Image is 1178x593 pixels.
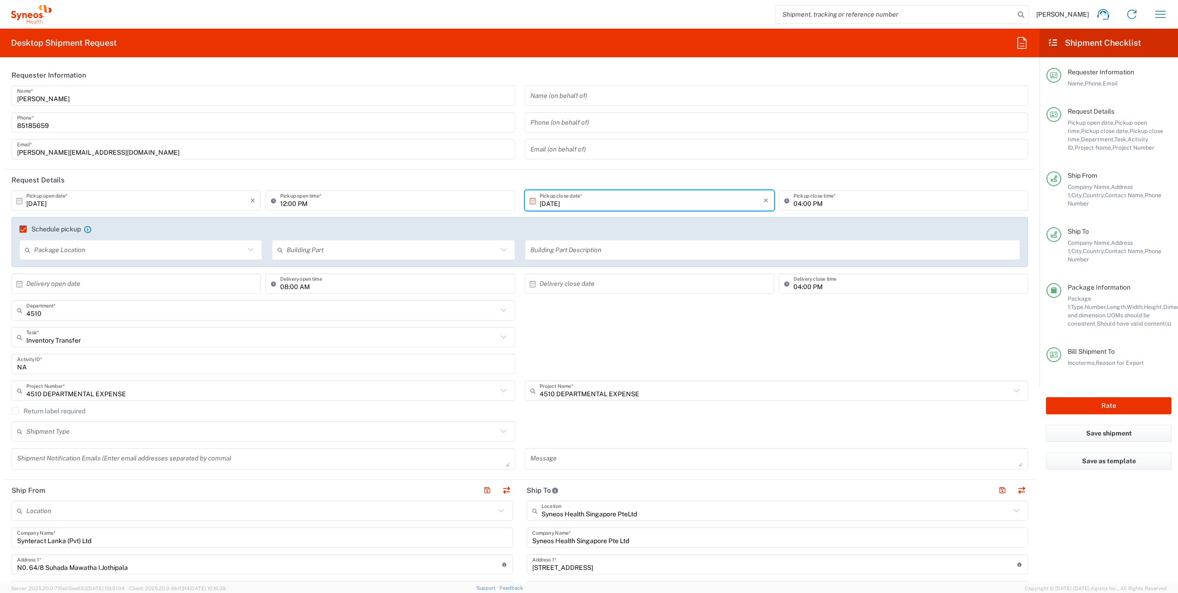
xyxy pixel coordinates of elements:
[1105,248,1145,254] span: Contact Name,
[1025,584,1167,593] span: Copyright © [DATE]-[DATE] Agistix Inc., All Rights Reserved
[1036,10,1089,18] span: [PERSON_NAME]
[12,175,65,185] h2: Request Details
[1144,303,1163,310] span: Height,
[763,193,769,208] i: ×
[1068,108,1114,115] span: Request Details
[1085,303,1107,310] span: Number,
[1046,425,1172,442] button: Save shipment
[1068,348,1115,355] span: Bill Shipment To
[1068,119,1115,126] span: Pickup open date,
[1068,239,1111,246] span: Company Name,
[1046,397,1172,414] button: Rate
[1103,80,1118,87] span: Email
[1068,295,1091,310] span: Package 1:
[1068,172,1097,179] span: Ship From
[527,486,559,495] h2: Ship To
[499,585,523,591] a: Feedback
[87,586,125,591] span: [DATE] 09:51:04
[129,586,226,591] span: Client: 2025.20.0-8b113f4
[250,193,255,208] i: ×
[1071,192,1083,199] span: City,
[1071,303,1085,310] span: Type,
[1048,37,1141,48] h2: Shipment Checklist
[775,6,1015,23] input: Shipment, tracking or reference number
[1112,144,1154,151] span: Project Number
[1071,248,1083,254] span: City,
[1081,136,1114,143] span: Department,
[1097,320,1172,327] span: Should have valid content(s)
[1068,284,1130,291] span: Package Information
[1085,80,1103,87] span: Phone,
[12,486,45,495] h2: Ship From
[1107,303,1127,310] span: Length,
[476,585,499,591] a: Support
[1068,80,1085,87] span: Name,
[1105,192,1145,199] span: Contact Name,
[12,71,86,80] h2: Requester Information
[1083,192,1105,199] span: Country,
[11,586,125,591] span: Server: 2025.20.0-710e05ee653
[19,225,81,233] label: Schedule pickup
[1068,183,1111,190] span: Company Name,
[11,37,117,48] h2: Desktop Shipment Request
[1083,248,1105,254] span: Country,
[12,407,85,415] label: Return label required
[1081,127,1130,134] span: Pickup close date,
[1114,136,1128,143] span: Task,
[190,586,226,591] span: [DATE] 10:16:38
[1068,359,1096,366] span: Incoterms,
[1127,303,1144,310] span: Width,
[1068,228,1089,235] span: Ship To
[1096,359,1144,366] span: Reason for Export
[1075,144,1112,151] span: Project Name,
[1068,68,1134,76] span: Requester Information
[1046,453,1172,470] button: Save as template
